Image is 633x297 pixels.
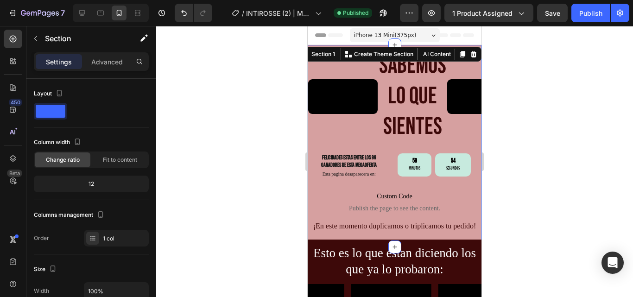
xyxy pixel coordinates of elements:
span: Published [343,9,368,17]
div: Layout [34,88,65,100]
span: / [242,8,244,18]
div: 12 [36,177,147,190]
iframe: Design area [308,26,481,297]
h2: Esto es lo que estan diciendo los que ya lo probaron: [5,218,169,253]
p: Segundos [139,139,152,146]
span: 1 product assigned [452,8,513,18]
h2: Esta pagina desaparecera en: [5,144,78,152]
div: 59 [101,131,113,139]
span: Publish the page to see the content. [9,178,165,187]
p: Advanced [91,57,123,67]
button: Publish [571,4,610,22]
p: Minutos [101,139,113,146]
span: INTIROSSE (2) | MEGAESTRENO 26/09 [246,8,311,18]
div: Section 1 [2,24,29,32]
button: 1 product assigned [444,4,533,22]
button: AI Content [112,23,145,34]
div: 54 [139,131,152,139]
div: Size [34,263,58,276]
div: Publish [579,8,602,18]
video: Video [139,53,209,88]
div: Width [34,287,49,295]
div: Column width [34,136,83,149]
div: Open Intercom Messenger [601,252,624,274]
span: Save [545,9,560,17]
button: Save [537,4,568,22]
p: Settings [46,57,72,67]
p: 7 [61,7,65,19]
div: Undo/Redo [175,4,212,22]
div: 1 col [103,234,146,243]
span: Change ratio [46,156,80,164]
div: Beta [7,170,22,177]
span: Fit to content [103,156,137,164]
p: Create Theme Section [46,24,106,32]
div: Columns management [34,209,106,221]
div: 450 [9,99,22,106]
h2: felicidades estas entre los 99 ganadores de esta megaoferta [5,127,78,144]
span: Custom Code [9,165,165,176]
button: 7 [4,4,69,22]
p: Section [45,33,121,44]
div: Order [34,234,49,242]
